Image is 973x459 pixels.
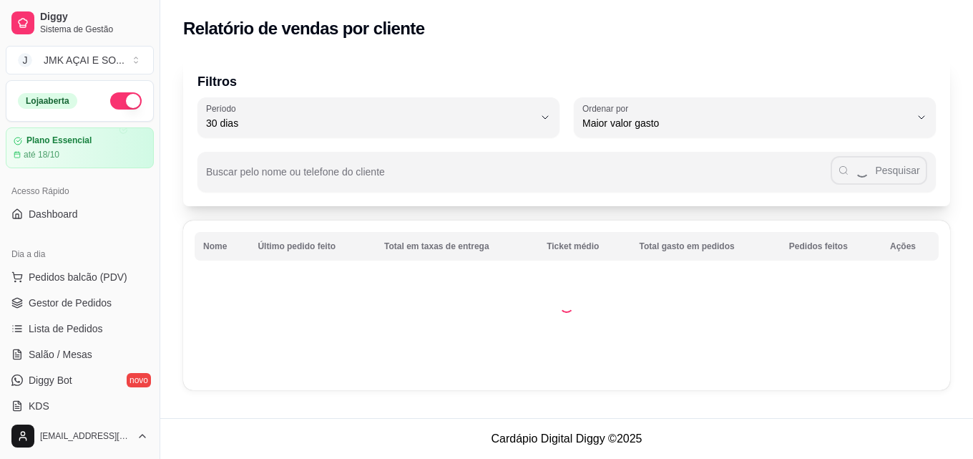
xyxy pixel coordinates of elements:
[197,97,559,137] button: Período30 dias
[29,347,92,362] span: Salão / Mesas
[29,399,49,413] span: KDS
[29,373,72,387] span: Diggy Bot
[206,102,240,115] label: Período
[24,149,59,160] article: até 18/10
[40,24,148,35] span: Sistema de Gestão
[44,53,124,67] div: JMK AÇAI E SO ...
[206,116,534,130] span: 30 dias
[6,343,154,366] a: Salão / Mesas
[26,135,92,146] article: Plano Essencial
[183,17,425,40] h2: Relatório de vendas por cliente
[6,317,154,340] a: Lista de Pedidos
[6,127,154,168] a: Plano Essencialaté 18/10
[574,97,936,137] button: Ordenar porMaior valor gasto
[40,430,131,442] span: [EMAIL_ADDRESS][DOMAIN_NAME]
[29,270,127,284] span: Pedidos balcão (PDV)
[582,102,633,115] label: Ordenar por
[40,11,148,24] span: Diggy
[197,72,936,92] p: Filtros
[110,92,142,110] button: Alterar Status
[6,180,154,203] div: Acesso Rápido
[18,93,77,109] div: Loja aberta
[206,170,831,185] input: Buscar pelo nome ou telefone do cliente
[6,395,154,417] a: KDS
[18,53,32,67] span: J
[6,369,154,392] a: Diggy Botnovo
[6,266,154,289] button: Pedidos balcão (PDV)
[6,419,154,453] button: [EMAIL_ADDRESS][DOMAIN_NAME]
[29,322,103,336] span: Lista de Pedidos
[29,207,78,221] span: Dashboard
[6,46,154,74] button: Select a team
[160,418,973,459] footer: Cardápio Digital Diggy © 2025
[582,116,910,130] span: Maior valor gasto
[6,291,154,314] a: Gestor de Pedidos
[559,299,574,313] div: Loading
[6,243,154,266] div: Dia a dia
[6,203,154,226] a: Dashboard
[6,6,154,40] a: DiggySistema de Gestão
[29,296,112,310] span: Gestor de Pedidos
